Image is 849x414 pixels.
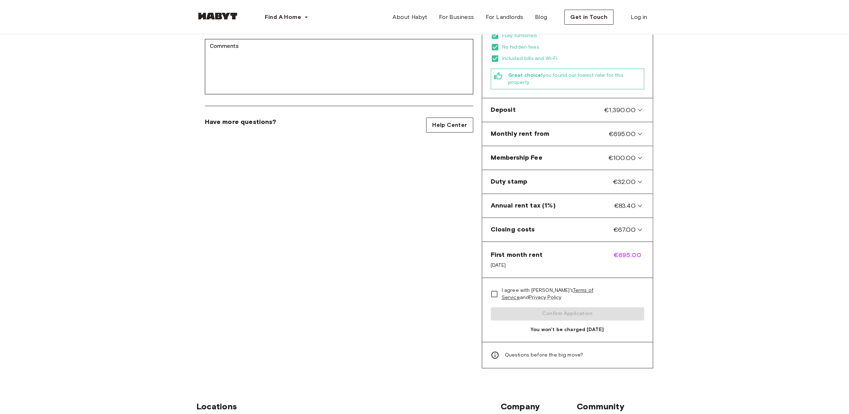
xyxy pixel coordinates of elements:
[485,101,650,119] div: Deposit€1,390.00
[529,10,553,24] a: Blog
[426,118,473,133] a: Help Center
[485,173,650,191] div: Duty stamp€32.00
[491,250,542,259] span: First month rent
[485,197,650,215] div: Annual rent tax (1%)€83.40
[491,326,644,333] span: You won't be charged [DATE]
[508,72,543,78] b: Great choice!
[480,10,529,24] a: For Landlords
[508,72,641,86] span: you found our lowest rate for this property
[491,262,542,269] span: [DATE]
[505,351,583,359] span: Questions before the big move?
[529,294,561,300] a: Privacy Policy
[577,401,653,412] span: Community
[485,221,650,239] div: Closing costs€67.00
[604,105,635,115] span: €1,390.00
[485,13,523,21] span: For Landlords
[387,10,433,24] a: About Habyt
[631,13,647,21] span: Log in
[259,10,314,24] button: Find A Home
[608,153,635,163] span: €100.00
[265,13,301,21] span: Find A Home
[432,121,467,129] span: Help Center
[502,287,638,301] span: I agree with [PERSON_NAME]'s and
[485,149,650,167] div: Membership Fee€100.00
[502,32,644,39] span: Fully furnished
[433,10,480,24] a: For Business
[393,13,427,21] span: About Habyt
[205,39,473,94] div: Comments
[535,13,547,21] span: Blog
[491,201,556,210] span: Annual rent tax (1%)
[491,225,535,234] span: Closing costs
[570,13,607,21] span: Get in Touch
[205,118,276,126] span: Have more questions?
[491,129,550,139] span: Monthly rent from
[502,55,644,62] span: Included bills and Wi-Fi
[625,10,653,24] a: Log in
[613,250,644,269] span: €695.00
[564,10,613,25] button: Get in Touch
[502,44,644,51] span: No hidden fees
[613,225,636,234] span: €67.00
[491,177,527,186] span: Duty stamp
[439,13,474,21] span: For Business
[491,105,516,115] span: Deposit
[485,125,650,143] div: Monthly rent from€695.00
[491,153,542,163] span: Membership Fee
[613,177,636,186] span: €32.00
[501,401,577,412] span: Company
[614,201,636,210] span: €83.40
[608,129,635,139] span: €695.00
[196,13,239,20] img: Habyt
[196,401,501,412] span: Locations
